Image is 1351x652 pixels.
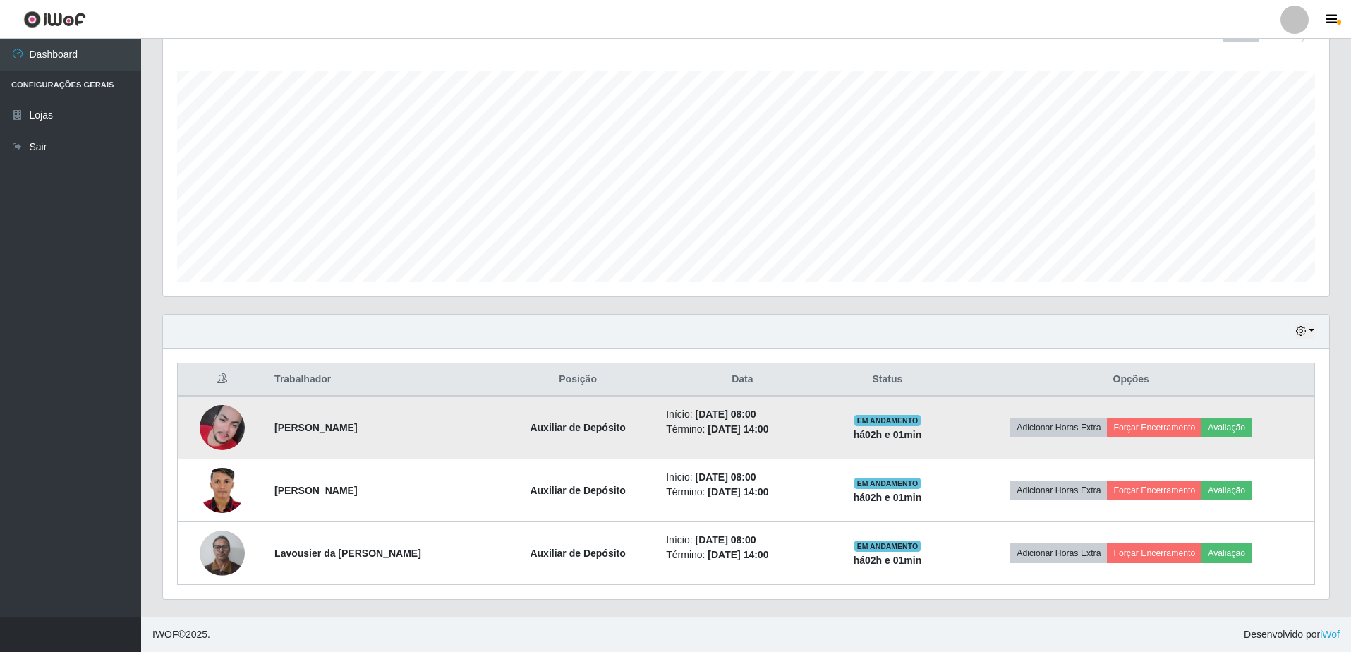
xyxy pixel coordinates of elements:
th: Posição [498,363,658,397]
li: Início: [666,407,818,422]
button: Adicionar Horas Extra [1010,543,1107,563]
time: [DATE] 08:00 [695,409,756,420]
span: Desenvolvido por [1244,627,1340,642]
strong: há 02 h e 01 min [854,429,922,440]
img: 1735296854752.jpeg [200,405,245,450]
li: Início: [666,470,818,485]
img: CoreUI Logo [23,11,86,28]
button: Forçar Encerramento [1107,418,1201,437]
button: Avaliação [1201,418,1252,437]
span: EM ANDAMENTO [854,541,921,552]
li: Término: [666,422,818,437]
strong: [PERSON_NAME] [274,422,357,433]
a: iWof [1320,629,1340,640]
span: EM ANDAMENTO [854,415,921,426]
button: Forçar Encerramento [1107,543,1201,563]
li: Término: [666,485,818,500]
span: © 2025 . [152,627,210,642]
time: [DATE] 08:00 [695,471,756,483]
time: [DATE] 14:00 [708,549,768,560]
button: Avaliação [1201,543,1252,563]
img: 1747535956967.jpeg [200,459,245,522]
th: Status [827,363,947,397]
li: Início: [666,533,818,548]
time: [DATE] 14:00 [708,423,768,435]
img: 1746326143997.jpeg [200,523,245,583]
li: Término: [666,548,818,562]
th: Opções [947,363,1314,397]
button: Adicionar Horas Extra [1010,418,1107,437]
time: [DATE] 14:00 [708,486,768,497]
th: Data [658,363,827,397]
strong: há 02 h e 01 min [854,555,922,566]
strong: [PERSON_NAME] [274,485,357,496]
time: [DATE] 08:00 [695,534,756,545]
strong: Auxiliar de Depósito [530,422,625,433]
button: Adicionar Horas Extra [1010,481,1107,500]
span: EM ANDAMENTO [854,478,921,489]
strong: há 02 h e 01 min [854,492,922,503]
button: Avaliação [1201,481,1252,500]
strong: Lavousier da [PERSON_NAME] [274,548,421,559]
strong: Auxiliar de Depósito [530,485,625,496]
strong: Auxiliar de Depósito [530,548,625,559]
th: Trabalhador [266,363,498,397]
button: Forçar Encerramento [1107,481,1201,500]
span: IWOF [152,629,178,640]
